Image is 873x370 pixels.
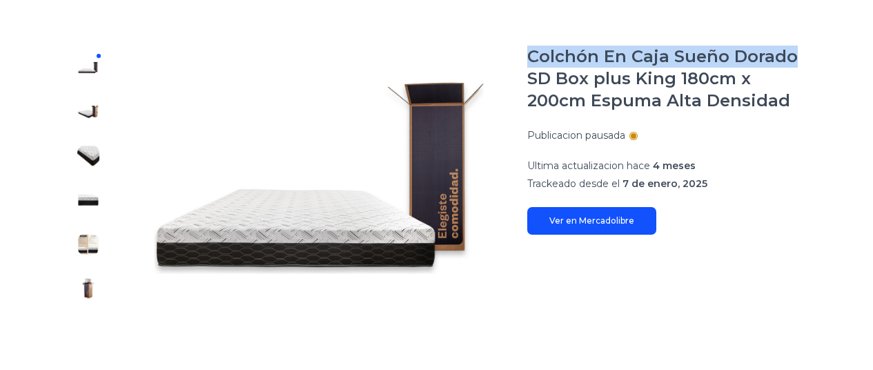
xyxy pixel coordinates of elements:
[77,233,99,255] img: Colchón En Caja Sueño Dorado SD Box plus King 180cm x 200cm Espuma Alta Densidad
[77,189,99,211] img: Colchón En Caja Sueño Dorado SD Box plus King 180cm x 200cm Espuma Alta Densidad
[653,159,696,172] span: 4 meses
[527,159,650,172] span: Ultima actualizacion hace
[527,177,620,190] span: Trackeado desde el
[138,46,500,311] img: Colchón En Caja Sueño Dorado SD Box plus King 180cm x 200cm Espuma Alta Densidad
[77,277,99,300] img: Colchón En Caja Sueño Dorado SD Box plus King 180cm x 200cm Espuma Alta Densidad
[527,46,807,112] h1: Colchón En Caja Sueño Dorado SD Box plus King 180cm x 200cm Espuma Alta Densidad
[77,145,99,167] img: Colchón En Caja Sueño Dorado SD Box plus King 180cm x 200cm Espuma Alta Densidad
[527,128,625,142] p: Publicacion pausada
[77,57,99,79] img: Colchón En Caja Sueño Dorado SD Box plus King 180cm x 200cm Espuma Alta Densidad
[527,207,656,235] a: Ver en Mercadolibre
[622,177,707,190] span: 7 de enero, 2025
[77,101,99,123] img: Colchón En Caja Sueño Dorado SD Box plus King 180cm x 200cm Espuma Alta Densidad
